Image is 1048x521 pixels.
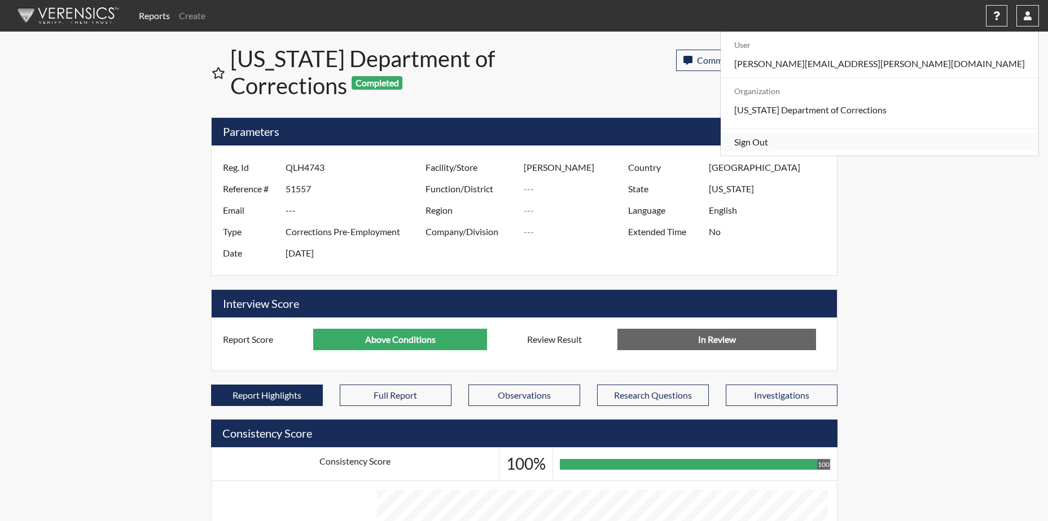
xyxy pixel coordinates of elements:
input: --- [286,178,428,200]
input: --- [709,157,834,178]
h5: Parameters [212,118,837,145]
input: --- [524,157,631,178]
input: --- [524,178,631,200]
a: Reports [134,5,174,27]
span: Completed [352,76,402,90]
input: No Decision [617,329,816,350]
button: Full Report [340,385,451,406]
label: Country [620,157,709,178]
input: --- [709,200,834,221]
button: Comments0 [676,50,761,71]
a: Create [174,5,210,27]
button: Investigations [726,385,837,406]
input: --- [709,221,834,242]
h6: User [721,36,1038,55]
label: Report Score [214,329,314,350]
label: Date [214,242,286,264]
input: --- [524,221,631,242]
input: --- [524,200,631,221]
input: --- [286,221,428,242]
label: Email [214,200,286,221]
td: Consistency Score [211,448,499,481]
input: --- [286,157,428,178]
label: Reg. Id [214,157,286,178]
label: Company/Division [417,221,524,242]
p: [US_STATE] Department of Corrections [721,101,1038,119]
label: Function/District [417,178,524,200]
input: --- [286,200,428,221]
button: Report Highlights [211,385,323,406]
h6: Organization [721,82,1038,101]
input: --- [313,329,487,350]
h5: Consistency Score [211,420,837,447]
input: --- [286,242,428,264]
h3: 100% [506,454,546,474]
button: Observations [468,385,580,406]
a: Sign Out [721,133,1038,151]
label: Review Result [519,329,618,350]
label: State [620,178,709,200]
label: Region [417,200,524,221]
label: Extended Time [620,221,709,242]
label: Type [214,221,286,242]
span: Comments [697,55,740,65]
label: Language [620,200,709,221]
input: --- [709,178,834,200]
h5: Interview Score [212,290,837,317]
h1: [US_STATE] Department of Corrections [230,45,525,99]
button: Research Questions [597,385,709,406]
label: Reference # [214,178,286,200]
a: [PERSON_NAME][EMAIL_ADDRESS][PERSON_NAME][DOMAIN_NAME] [721,55,1038,73]
div: 100 [817,459,830,470]
label: Facility/Store [417,157,524,178]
